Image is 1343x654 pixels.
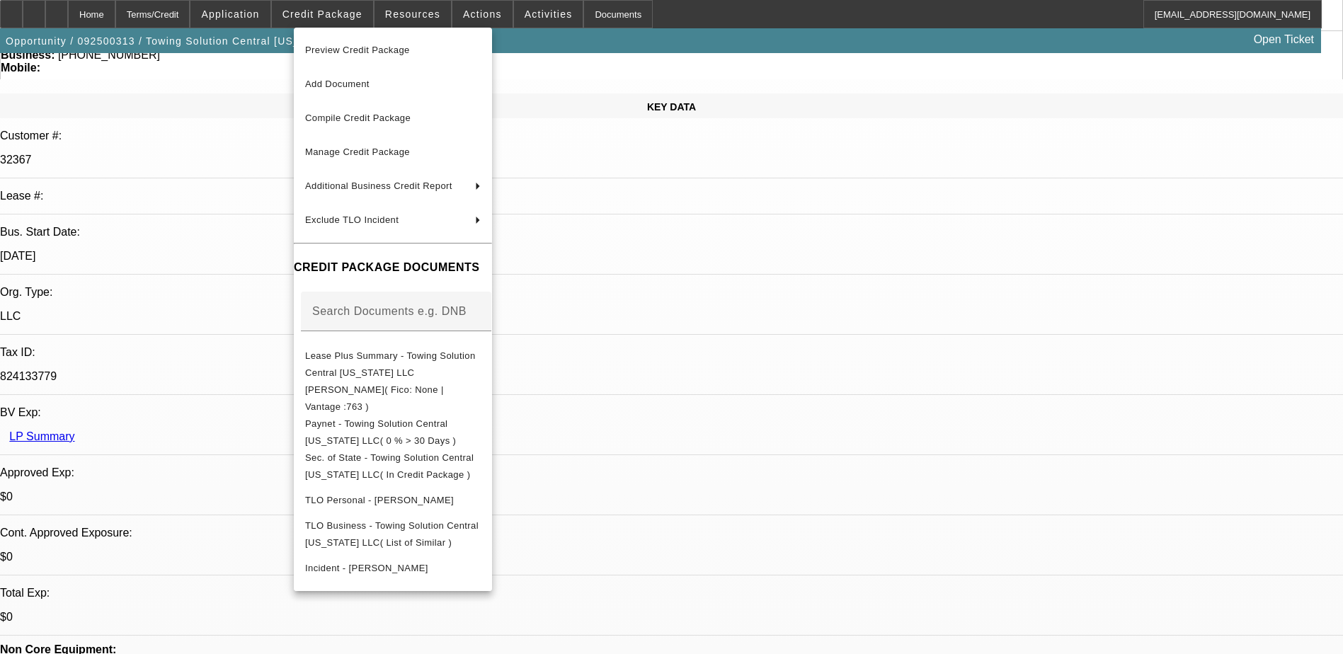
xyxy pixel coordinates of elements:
[305,45,410,55] span: Preview Credit Package
[305,113,411,123] span: Compile Credit Package
[294,415,492,449] button: Paynet - Towing Solution Central Florida LLC( 0 % > 30 Days )
[305,350,476,378] span: Lease Plus Summary - Towing Solution Central [US_STATE] LLC
[294,449,492,483] button: Sec. of State - Towing Solution Central Florida LLC( In Credit Package )
[305,384,444,412] span: [PERSON_NAME]( Fico: None | Vantage :763 )
[294,517,492,551] button: TLO Business - Towing Solution Central Florida LLC( List of Similar )
[305,520,479,548] span: TLO Business - Towing Solution Central [US_STATE] LLC( List of Similar )
[294,551,492,585] button: Incident - Figueroa, Raul
[294,348,492,381] button: Lease Plus Summary - Towing Solution Central Florida LLC
[294,381,492,415] button: Transunion - Figueroa, Raul( Fico: None | Vantage :763 )
[305,180,452,191] span: Additional Business Credit Report
[294,483,492,517] button: TLO Personal - Figueroa, Raul
[305,495,454,505] span: TLO Personal - [PERSON_NAME]
[305,418,456,446] span: Paynet - Towing Solution Central [US_STATE] LLC( 0 % > 30 Days )
[305,452,474,480] span: Sec. of State - Towing Solution Central [US_STATE] LLC( In Credit Package )
[305,214,399,225] span: Exclude TLO Incident
[305,563,428,573] span: Incident - [PERSON_NAME]
[305,147,410,157] span: Manage Credit Package
[312,305,467,317] mat-label: Search Documents e.g. DNB
[294,259,492,276] h4: CREDIT PACKAGE DOCUMENTS
[305,79,370,89] span: Add Document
